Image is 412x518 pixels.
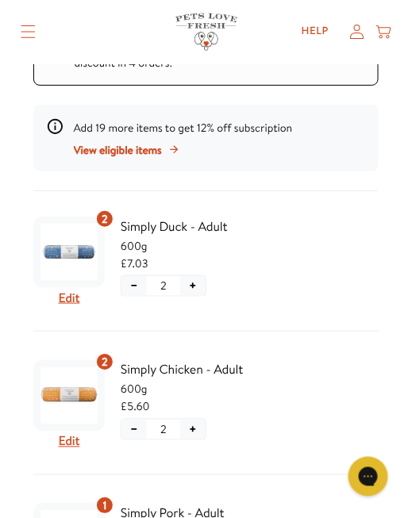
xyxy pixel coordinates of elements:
span: 600g [121,237,379,255]
span: 1 [103,497,107,515]
img: Pets Love Fresh [175,13,237,50]
div: 2 units of item: Simply Duck - Adult [95,209,114,228]
div: Subscription product: Simply Duck - Adult [33,210,379,332]
span: Simply Chicken - Adult [121,360,379,381]
button: Edit [59,288,80,309]
span: 2 [102,210,108,228]
summary: Translation missing: en.sections.header.menu [9,13,48,51]
iframe: Gorgias live chat messenger [341,451,396,502]
span: 2 [160,278,167,295]
span: Simply Duck - Adult [121,217,379,237]
div: 1 units of item: Simply Pork - Adult [95,497,114,516]
span: 600g [121,381,379,398]
span: £5.60 [121,398,150,416]
button: Decrease quantity [121,276,147,297]
span: Get excited, you're going to unlock an additional 10% off discount in 4 orders! [75,34,344,71]
button: Increase quantity [180,276,206,297]
button: Decrease quantity [121,420,147,440]
img: Simply Duck - Adult [40,224,98,281]
img: Simply Chicken - Adult [40,367,98,424]
span: 2 [102,354,108,371]
button: Increase quantity [180,420,206,440]
span: View eligible items [74,141,162,159]
span: 2 [160,421,167,439]
span: Add 19 more items to get 12% off subscription [74,120,293,136]
div: 2 units of item: Simply Chicken - Adult [95,353,114,372]
button: Edit [59,432,80,452]
span: £7.03 [121,255,148,272]
div: Subscription product: Simply Chicken - Adult [33,354,379,475]
a: Help [290,17,341,46]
